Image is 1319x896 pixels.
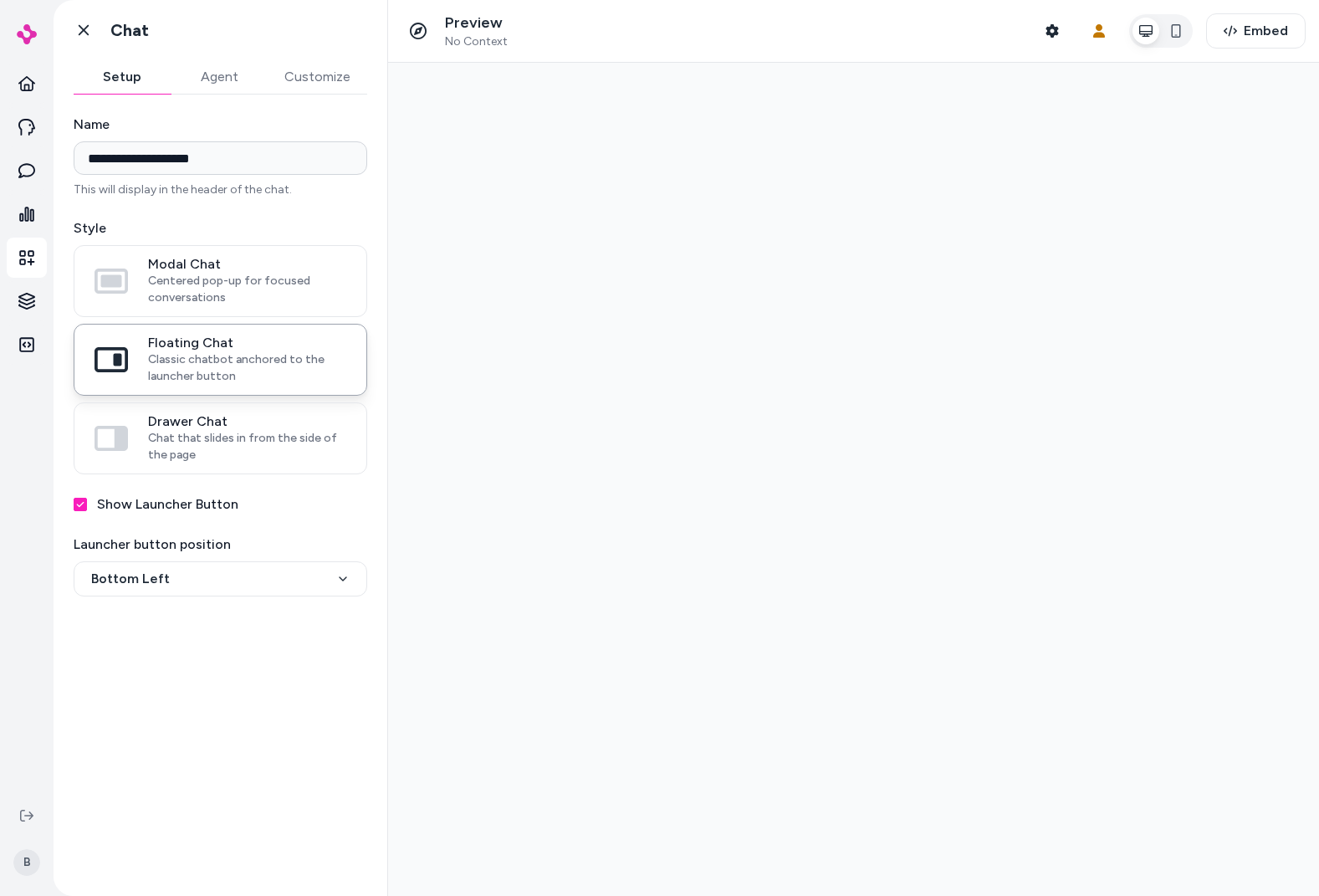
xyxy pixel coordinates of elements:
label: Launcher button position [74,535,367,555]
span: Floating Chat [148,335,346,351]
button: Setup [74,60,171,94]
span: Modal Chat [148,256,346,273]
span: Centered pop-up for focused conversations [148,273,346,306]
span: No Context [445,34,508,49]
p: Preview [445,13,508,33]
p: This will display in the header of the chat. [74,182,367,198]
span: Chat that slides in from the side of the page [148,430,346,463]
button: Customize [268,60,367,94]
button: B [10,836,43,889]
img: alby Logo [17,24,37,44]
h1: Chat [110,20,149,41]
span: B [13,849,40,876]
button: Embed [1206,13,1306,49]
span: Embed [1244,21,1288,41]
label: Name [74,115,367,135]
button: Agent [171,60,268,94]
label: Show Launcher Button [97,494,238,515]
label: Style [74,218,367,238]
span: Drawer Chat [148,413,346,430]
span: Classic chatbot anchored to the launcher button [148,351,346,385]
